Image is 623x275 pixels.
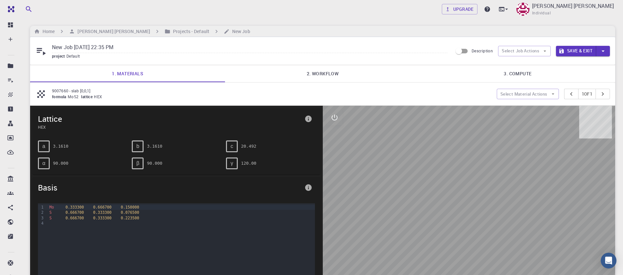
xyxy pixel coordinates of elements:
[13,5,37,10] span: Support
[170,28,209,35] h6: Projects - Default
[68,94,81,99] span: MoS2
[472,48,493,53] span: Description
[564,89,610,99] div: pager
[38,215,44,221] div: 3
[121,205,139,210] span: 0.150000
[302,112,315,125] button: info
[601,253,616,268] div: Open Intercom Messenger
[53,157,68,169] pre: 90.000
[53,140,68,152] pre: 3.1610
[231,143,233,149] span: c
[241,157,256,169] pre: 120.00
[532,2,614,10] p: [PERSON_NAME] [PERSON_NAME]
[498,46,551,56] button: Select Job Actions
[5,6,14,12] img: logo
[136,160,139,166] span: β
[93,205,112,210] span: 0.666700
[75,28,150,35] h6: [PERSON_NAME] [PERSON_NAME]
[516,3,529,16] img: Sanjay Kumar Mahla
[94,94,105,99] span: HEX
[65,210,84,215] span: 0.666700
[578,89,596,99] button: 1of1
[302,181,315,194] button: info
[121,216,139,220] span: 0.223500
[43,143,45,149] span: a
[33,28,251,35] nav: breadcrumb
[81,94,94,99] span: lattice
[147,140,162,152] pre: 3.1610
[38,221,44,226] div: 4
[38,114,302,124] span: Lattice
[93,216,112,220] span: 0.333300
[225,65,420,82] a: 2. Workflow
[49,205,54,210] span: Mo
[38,124,302,130] span: HEX
[52,94,68,99] span: formula
[38,205,44,210] div: 1
[40,28,55,35] h6: Home
[121,210,139,215] span: 0.076500
[420,65,615,82] a: 3. Compute
[38,210,44,215] div: 2
[231,160,233,166] span: γ
[49,210,52,215] span: S
[52,88,492,94] p: 9007660 - slab [0,0,1]
[93,210,112,215] span: 0.333300
[38,182,302,193] span: Basis
[241,140,256,152] pre: 20.492
[49,216,52,220] span: S
[497,89,559,99] button: Select Material Actions
[147,157,162,169] pre: 90.000
[66,53,83,59] span: Default
[230,28,250,35] h6: New Job
[532,10,551,16] span: Individual
[442,4,477,14] a: Upgrade
[65,205,84,210] span: 0.333300
[556,46,596,56] button: Save & Exit
[65,216,84,220] span: 0.666700
[136,143,139,149] span: b
[52,53,66,59] span: project
[30,65,225,82] a: 1. Materials
[42,160,45,166] span: α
